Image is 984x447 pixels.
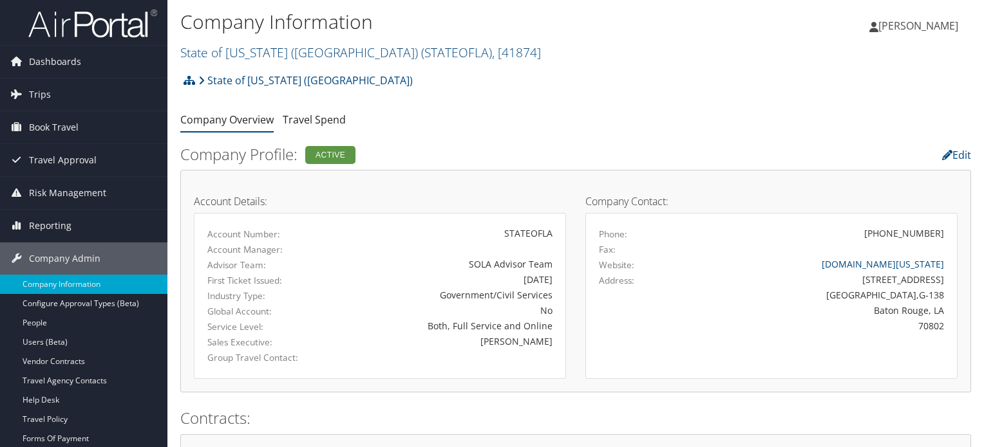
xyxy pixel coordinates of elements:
div: Government/Civil Services [329,288,553,302]
div: [GEOGRAPHIC_DATA],G-138 [690,288,945,302]
a: Edit [942,148,971,162]
label: Account Number: [207,228,310,241]
a: State of [US_STATE] ([GEOGRAPHIC_DATA]) [198,68,413,93]
div: Active [305,146,355,164]
span: Dashboards [29,46,81,78]
label: Address: [599,274,634,287]
label: Service Level: [207,320,310,333]
div: SOLA Advisor Team [329,257,553,271]
div: [STREET_ADDRESS] [690,273,945,286]
div: [DATE] [329,273,553,286]
div: [PERSON_NAME] [329,334,553,348]
span: ( STATEOFLA ) [421,44,492,61]
a: Travel Spend [283,113,346,127]
label: Website: [599,259,634,271]
label: Advisor Team: [207,259,310,271]
div: [PHONE_NUMBER] [864,226,944,240]
span: Risk Management [29,177,106,209]
div: Both, Full Service and Online [329,319,553,333]
span: [PERSON_NAME] [878,19,958,33]
span: , [ 41874 ] [492,44,541,61]
label: Group Travel Contact: [207,351,310,364]
a: [DOMAIN_NAME][US_STATE] [822,258,944,270]
span: Travel Approval [29,144,97,176]
label: Sales Executive: [207,336,310,349]
h1: Company Information [180,8,708,35]
div: Baton Rouge, LA [690,304,945,317]
h4: Company Contact: [585,196,958,206]
label: Account Manager: [207,243,310,256]
h2: Company Profile: [180,143,701,165]
span: Company Admin [29,242,100,275]
div: 70802 [690,319,945,333]
span: Book Travel [29,111,79,143]
span: Trips [29,78,51,111]
h4: Account Details: [194,196,566,206]
a: Company Overview [180,113,274,127]
a: State of [US_STATE] ([GEOGRAPHIC_DATA]) [180,44,541,61]
h2: Contracts: [180,407,971,429]
label: First Ticket Issued: [207,274,310,287]
a: [PERSON_NAME] [869,6,971,45]
label: Fax: [599,243,616,256]
label: Industry Type: [207,289,310,302]
label: Phone: [599,228,627,241]
label: Global Account: [207,305,310,318]
span: Reporting [29,210,71,242]
div: STATEOFLA [329,226,553,240]
div: No [329,304,553,317]
img: airportal-logo.png [28,8,157,39]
